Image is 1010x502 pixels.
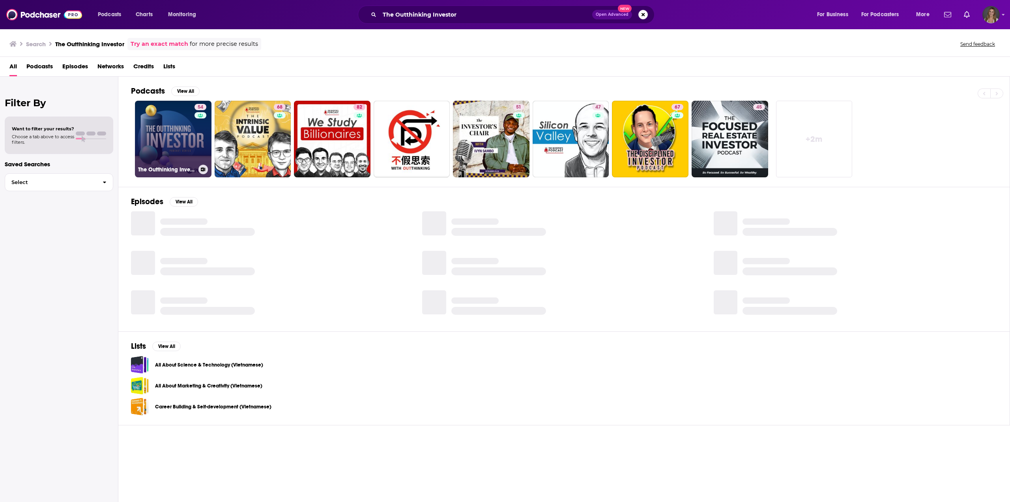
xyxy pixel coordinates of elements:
[131,356,149,374] a: All About Science & Technology (Vietnamese)
[916,9,930,20] span: More
[612,101,688,177] a: 67
[6,7,82,22] img: Podchaser - Follow, Share and Rate Podcasts
[62,60,88,76] a: Episodes
[592,104,604,110] a: 47
[812,8,858,21] button: open menu
[26,40,46,48] h3: Search
[5,180,96,185] span: Select
[961,8,973,21] a: Show notifications dropdown
[163,60,175,76] a: Lists
[618,5,632,12] span: New
[982,6,1000,23] img: User Profile
[817,9,848,20] span: For Business
[12,126,74,132] span: Want to filter your results?
[982,6,1000,23] span: Logged in as hhughes
[277,103,282,111] span: 68
[675,103,680,111] span: 67
[131,341,181,351] a: ListsView All
[5,160,113,168] p: Saved Searches
[756,103,762,111] span: 45
[155,361,263,369] a: All About Science & Technology (Vietnamese)
[155,382,262,390] a: All About Marketing & Creativity (Vietnamese)
[136,9,153,20] span: Charts
[155,402,271,411] a: Career Building & Self-development (Vietnamese)
[131,197,163,207] h2: Episodes
[958,41,997,47] button: Send feedback
[26,60,53,76] a: Podcasts
[671,104,683,110] a: 67
[215,101,291,177] a: 68
[133,60,154,76] a: Credits
[131,86,200,96] a: PodcastsView All
[171,86,200,96] button: View All
[198,103,203,111] span: 54
[190,39,258,49] span: for more precise results
[97,60,124,76] a: Networks
[861,9,899,20] span: For Podcasters
[5,97,113,109] h2: Filter By
[595,103,601,111] span: 47
[55,40,124,48] h3: The Outthinking Investor
[353,104,365,110] a: 82
[856,8,911,21] button: open menu
[168,9,196,20] span: Monitoring
[131,341,146,351] h2: Lists
[592,10,632,19] button: Open AdvancedNew
[163,8,206,21] button: open menu
[513,104,524,110] a: 51
[195,104,206,110] a: 54
[941,8,954,21] a: Show notifications dropdown
[380,8,592,21] input: Search podcasts, credits, & more...
[516,103,521,111] span: 51
[170,197,198,207] button: View All
[12,134,74,145] span: Choose a tab above to access filters.
[131,39,188,49] a: Try an exact match
[776,101,853,177] a: +2m
[753,104,765,110] a: 45
[131,398,149,416] a: Career Building & Self-development (Vietnamese)
[982,6,1000,23] button: Show profile menu
[92,8,131,21] button: open menu
[357,103,362,111] span: 82
[596,13,628,17] span: Open Advanced
[131,8,157,21] a: Charts
[131,197,198,207] a: EpisodesView All
[135,101,211,177] a: 54The Outthinking Investor
[365,6,662,24] div: Search podcasts, credits, & more...
[453,101,529,177] a: 51
[138,166,195,173] h3: The Outthinking Investor
[5,173,113,191] button: Select
[274,104,286,110] a: 68
[692,101,768,177] a: 45
[294,101,370,177] a: 82
[131,86,165,96] h2: Podcasts
[911,8,939,21] button: open menu
[98,9,121,20] span: Podcasts
[533,101,609,177] a: 47
[131,377,149,395] a: All About Marketing & Creativity (Vietnamese)
[152,342,181,351] button: View All
[9,60,17,76] a: All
